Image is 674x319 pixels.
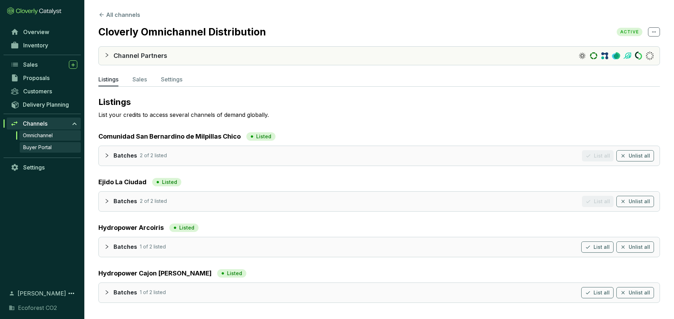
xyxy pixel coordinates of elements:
[616,196,654,207] button: Unlist all
[601,51,609,61] img: Climeco Icon
[578,51,586,61] img: Ahya Icon
[7,72,81,84] a: Proposals
[629,244,650,251] span: Unlist all
[98,26,273,38] h2: Cloverly Omnichannel Distribution
[114,198,137,205] p: Batches
[23,61,38,68] span: Sales
[99,47,660,65] div: Channel PartnersAhya IconCalyx IconClimeco IconEcologi IconGPO IconSylvera IconTerraset Icon
[581,287,614,298] button: List all
[114,152,137,160] p: Batches
[629,289,650,296] span: Unlist all
[7,85,81,97] a: Customers
[23,101,69,108] span: Delivery Planning
[589,51,598,61] img: Calyx Icon
[581,241,614,253] button: List all
[104,150,114,160] div: collapsed
[114,243,137,251] p: Batches
[23,164,45,171] span: Settings
[20,142,81,153] a: Buyer Portal
[114,289,137,297] p: Batches
[7,26,81,38] a: Overview
[140,152,167,160] p: 2 of 2 listed
[617,28,642,36] span: ACTIVE
[23,28,49,35] span: Overview
[98,111,473,119] p: List your credits to access several channels of demand globally.
[98,132,241,141] a: Comunidad San Bernardino de Milpillas Chico
[23,120,47,127] span: Channels
[98,75,118,84] p: Listings
[162,179,177,186] p: Listed
[98,268,212,278] a: Hydropower Cajon [PERSON_NAME]
[227,270,242,277] p: Listed
[104,153,109,158] span: collapsed
[104,287,114,297] div: collapsed
[612,51,620,61] img: Ecologi Icon
[616,241,654,253] button: Unlist all
[7,59,81,71] a: Sales
[140,289,166,297] p: 1 of 2 listed
[7,161,81,173] a: Settings
[23,132,53,139] span: Omnichannel
[104,199,109,204] span: collapsed
[18,304,57,312] span: Ecoforest CO2
[7,99,81,110] a: Delivery Planning
[18,289,66,298] span: [PERSON_NAME]
[23,144,52,151] span: Buyer Portal
[623,51,631,61] img: GPO Icon
[140,198,167,205] p: 2 of 2 listed
[256,133,271,140] p: Listed
[7,118,81,129] a: Channels
[23,42,48,49] span: Inventory
[616,287,654,298] button: Unlist all
[629,152,650,159] span: Unlist all
[594,244,610,251] span: List all
[179,224,194,231] p: Listed
[132,75,147,84] p: Sales
[19,130,81,141] a: Omnichannel
[629,198,650,205] span: Unlist all
[98,177,147,187] a: Ejido La Ciudad
[98,97,660,108] p: Listings
[104,244,109,249] span: collapsed
[104,290,109,295] span: collapsed
[104,241,114,252] div: collapsed
[23,88,52,95] span: Customers
[98,223,164,233] a: Hydropower Arcoiris
[23,74,50,81] span: Proposals
[161,75,182,84] p: Settings
[98,11,140,19] button: All channels
[646,51,654,61] img: Terraset Icon
[104,196,114,206] div: collapsed
[114,51,167,61] div: Channel Partners
[634,51,643,61] img: Sylvera Icon
[104,53,109,58] span: collapsed
[616,150,654,161] button: Unlist all
[140,243,166,251] p: 1 of 2 listed
[594,289,610,296] span: List all
[7,39,81,51] a: Inventory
